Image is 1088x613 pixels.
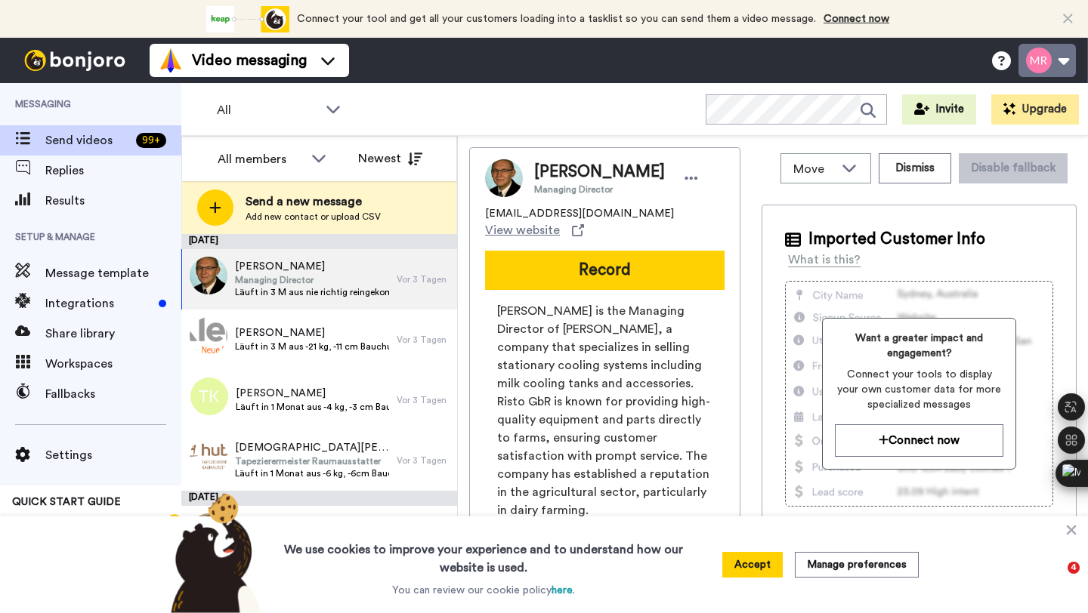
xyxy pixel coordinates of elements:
img: Image of Klaus Risto [485,159,523,197]
button: Record [485,251,725,290]
span: Läuft in 3 M aus nie richtig reingekommen am Anfang sehr hinterher gewesen und immer wieder anger... [235,286,389,298]
span: Send a new message [246,193,381,211]
img: vm-color.svg [159,48,183,72]
span: Fallbacks [45,385,181,403]
span: Want a greater impact and engagement? [835,331,1003,361]
span: Add new contact or upload CSV [246,211,381,223]
span: Imported Customer Info [808,228,985,251]
a: here [552,585,573,596]
img: bj-logo-header-white.svg [18,50,131,71]
a: View website [485,221,584,239]
div: animation [206,6,289,32]
span: Managing Director [235,274,389,286]
span: [PERSON_NAME] [534,161,665,183]
button: Upgrade [991,94,1079,125]
span: [EMAIL_ADDRESS][DOMAIN_NAME] [485,206,674,221]
span: Läuft in 1 Monat aus -4 kg, -3 cm Bauchumfang abgenommen schon seit [PERSON_NAME] OFF, habe keine... [236,401,389,413]
div: All members [218,150,304,168]
span: [PERSON_NAME] [236,386,389,401]
span: Connect your tools to display your own customer data for more specialized messages [835,367,1003,412]
span: QUICK START GUIDE [12,497,121,507]
button: Newest [347,143,434,174]
span: Tapezierermeister Raumausstatter [235,455,389,467]
div: What is this? [788,251,861,269]
span: [DEMOGRAPHIC_DATA][PERSON_NAME] [235,440,389,455]
span: View website [485,221,560,239]
span: [PERSON_NAME] [235,325,389,340]
span: [PERSON_NAME] [235,259,389,274]
span: Move [793,160,834,178]
span: Message template [45,264,181,282]
span: All [217,101,318,119]
h3: We use cookies to improve your experience and to understand how our website is used. [269,531,698,577]
button: Disable fallback [959,153,1068,183]
button: Invite [902,94,976,125]
span: Workspaces [45,355,181,373]
span: Replies [45,162,181,180]
span: Integrations [45,294,153,313]
div: Vor 3 Tagen [397,394,450,406]
button: Connect now [835,424,1003,457]
img: 70e3eab5-3175-4bd2-8be2-eb17ff888556.png [190,317,227,355]
span: [PERSON_NAME] [235,516,389,531]
img: d6263af1-29c9-4aa8-861c-6e5c08bcb56b.png [190,438,227,476]
span: [PERSON_NAME] is the Managing Director of [PERSON_NAME], a company that specializes in selling st... [497,302,712,519]
button: Accept [722,552,783,578]
iframe: Intercom live chat [1037,562,1073,598]
div: Vor 3 Tagen [397,334,450,346]
img: bear-with-cookie.png [157,492,269,613]
div: 99 + [136,133,166,148]
span: Settings [45,446,181,464]
span: Share library [45,325,181,343]
span: Results [45,192,181,210]
span: 80% [12,516,32,528]
div: [DATE] [181,491,457,506]
span: Send videos [45,131,130,149]
span: Video messaging [192,50,307,71]
span: Läuft in 1 Monat aus -6 kg, -6cm Bauchumfang abgenommen stagniert die letzten Monate vor kurzem U... [235,467,389,479]
div: Vor 3 Tagen [397,454,450,467]
div: [DATE] [181,234,457,249]
span: Connect your tool and get all your customers loading into a tasklist so you can send them a video... [297,14,816,24]
div: Vor 3 Tagen [397,273,450,285]
button: Manage preferences [795,552,919,578]
a: Connect now [824,14,889,24]
span: Läuft in 3 M aus -21 kg, -11 cm Bauchumfang abgenommen seit ca. 1 Monat Unbekannt / Off war im Fr... [235,340,389,353]
span: Managing Director [534,183,665,196]
button: Dismiss [879,153,951,183]
p: You can review our cookie policy . [392,583,575,598]
img: e0fc26ab-bf52-4e5f-bc11-cda87bb46383.jpg [190,257,227,294]
span: 4 [1068,562,1080,574]
img: tk.png [190,377,228,415]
